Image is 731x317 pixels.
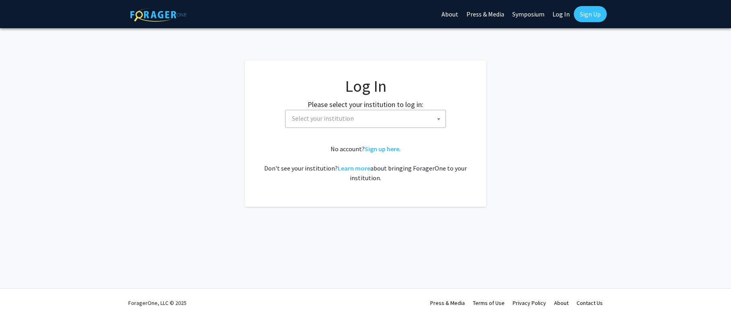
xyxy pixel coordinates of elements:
a: Press & Media [430,299,465,307]
a: Sign up here [365,145,399,153]
a: Contact Us [577,299,603,307]
span: Select your institution [289,110,446,127]
a: Learn more about bringing ForagerOne to your institution [338,164,370,172]
span: Select your institution [285,110,446,128]
span: Select your institution [292,114,354,122]
a: About [554,299,569,307]
a: Sign Up [574,6,607,22]
a: Terms of Use [473,299,505,307]
label: Please select your institution to log in: [308,99,423,110]
a: Privacy Policy [513,299,546,307]
div: ForagerOne, LLC © 2025 [128,289,187,317]
div: No account? . Don't see your institution? about bringing ForagerOne to your institution. [261,144,470,183]
img: ForagerOne Logo [130,8,187,22]
h1: Log In [261,76,470,96]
